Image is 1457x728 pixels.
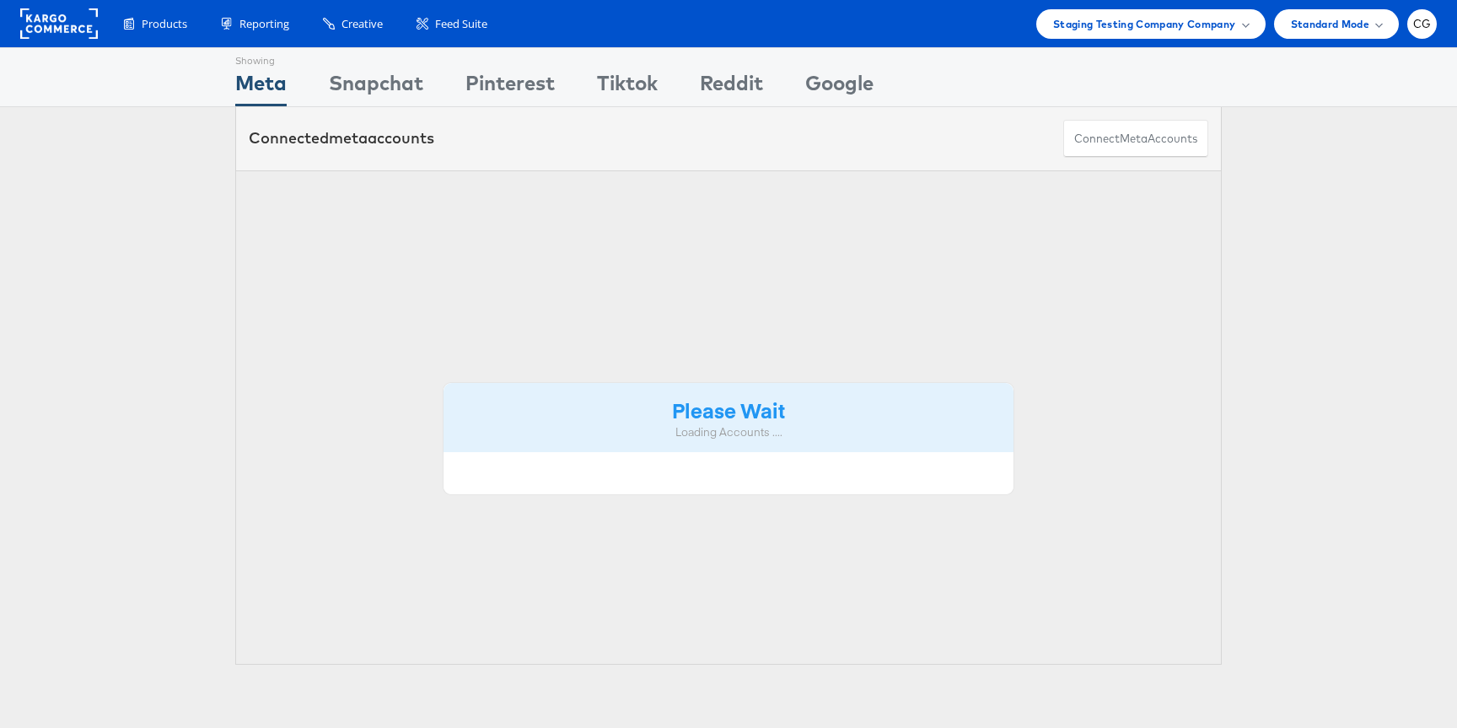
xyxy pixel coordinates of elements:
[1413,19,1432,30] span: CG
[329,68,423,106] div: Snapchat
[435,16,487,32] span: Feed Suite
[672,396,785,423] strong: Please Wait
[329,128,368,148] span: meta
[1053,15,1236,33] span: Staging Testing Company Company
[597,68,658,106] div: Tiktok
[235,48,287,68] div: Showing
[239,16,289,32] span: Reporting
[249,127,434,149] div: Connected accounts
[805,68,874,106] div: Google
[1063,120,1208,158] button: ConnectmetaAccounts
[235,68,287,106] div: Meta
[465,68,555,106] div: Pinterest
[341,16,383,32] span: Creative
[142,16,187,32] span: Products
[700,68,763,106] div: Reddit
[1291,15,1369,33] span: Standard Mode
[456,424,1001,440] div: Loading Accounts ....
[1120,131,1148,147] span: meta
